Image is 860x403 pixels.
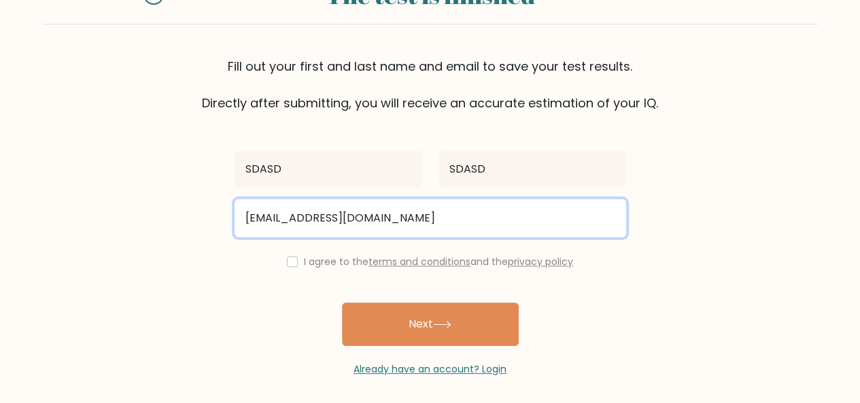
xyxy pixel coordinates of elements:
[235,199,626,237] input: Email
[43,57,818,112] div: Fill out your first and last name and email to save your test results. Directly after submitting,...
[342,302,519,346] button: Next
[438,150,626,188] input: Last name
[508,255,573,268] a: privacy policy
[368,255,470,268] a: terms and conditions
[354,362,506,376] a: Already have an account? Login
[235,150,422,188] input: First name
[304,255,573,268] label: I agree to the and the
